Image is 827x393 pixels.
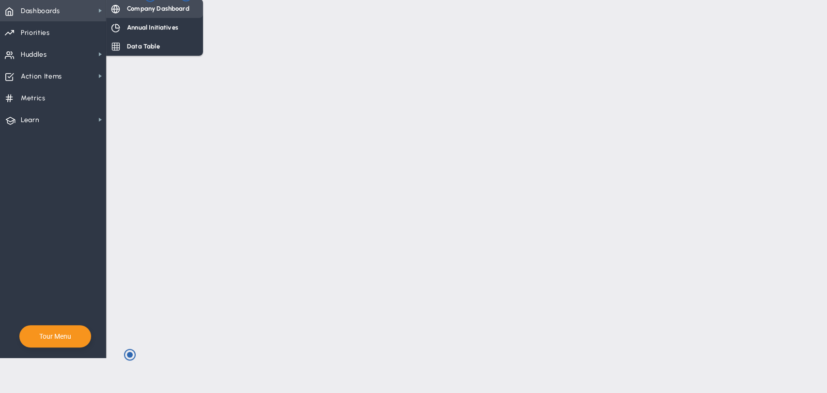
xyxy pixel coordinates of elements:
span: Huddles [21,45,47,65]
span: Annual Initiatives [127,23,178,32]
span: Learn [21,110,39,130]
span: Company Dashboard [127,4,189,13]
span: Priorities [21,23,50,43]
button: Tour Menu [36,332,74,341]
span: Action Items [21,66,62,87]
span: Metrics [21,88,46,109]
span: Dashboards [21,1,60,21]
span: Data Table [127,42,160,51]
